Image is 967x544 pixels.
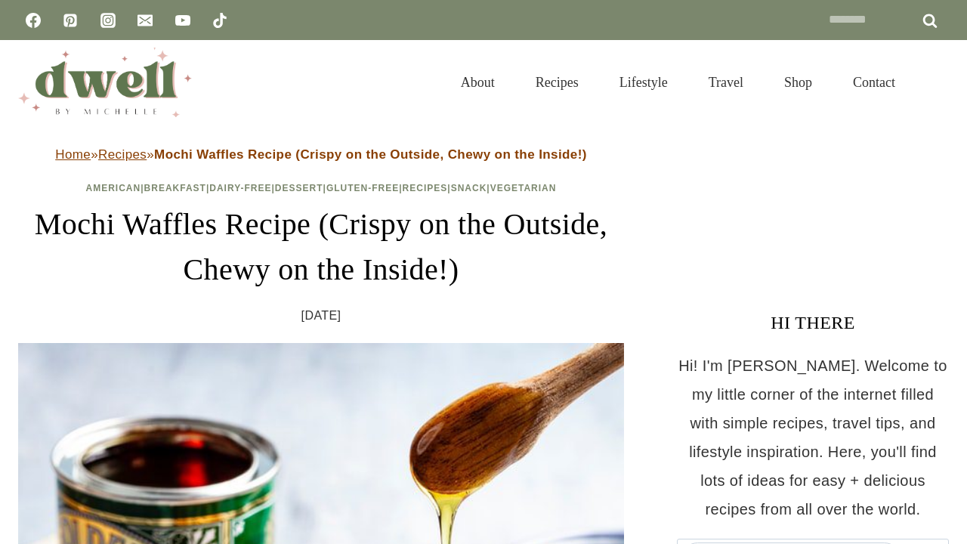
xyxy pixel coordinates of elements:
[451,183,487,193] a: Snack
[326,183,399,193] a: Gluten-Free
[923,70,949,95] button: View Search Form
[168,5,198,36] a: YouTube
[18,5,48,36] a: Facebook
[130,5,160,36] a: Email
[154,147,587,162] strong: Mochi Waffles Recipe (Crispy on the Outside, Chewy on the Inside!)
[93,5,123,36] a: Instagram
[205,5,235,36] a: TikTok
[688,56,764,109] a: Travel
[209,183,271,193] a: Dairy-Free
[440,56,515,109] a: About
[677,309,949,336] h3: HI THERE
[98,147,147,162] a: Recipes
[515,56,599,109] a: Recipes
[677,351,949,524] p: Hi! I'm [PERSON_NAME]. Welcome to my little corner of the internet filled with simple recipes, tr...
[55,147,91,162] a: Home
[18,202,624,292] h1: Mochi Waffles Recipe (Crispy on the Outside, Chewy on the Inside!)
[599,56,688,109] a: Lifestyle
[301,304,341,327] time: [DATE]
[144,183,206,193] a: Breakfast
[18,48,192,117] img: DWELL by michelle
[490,183,557,193] a: Vegetarian
[86,183,557,193] span: | | | | | | |
[833,56,916,109] a: Contact
[403,183,448,193] a: Recipes
[275,183,323,193] a: Dessert
[55,147,587,162] span: » »
[764,56,833,109] a: Shop
[440,56,916,109] nav: Primary Navigation
[55,5,85,36] a: Pinterest
[86,183,141,193] a: American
